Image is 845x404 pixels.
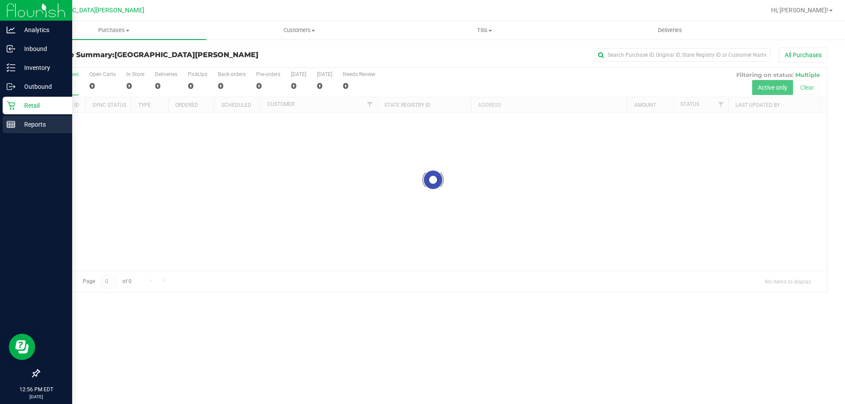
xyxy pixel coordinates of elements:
[779,47,827,62] button: All Purchases
[207,26,391,34] span: Customers
[21,26,206,34] span: Purchases
[206,21,392,40] a: Customers
[392,21,577,40] a: Tills
[4,386,68,393] p: 12:56 PM EDT
[7,120,15,129] inline-svg: Reports
[15,62,68,73] p: Inventory
[114,51,258,59] span: [GEOGRAPHIC_DATA][PERSON_NAME]
[594,48,770,62] input: Search Purchase ID, Original ID, State Registry ID or Customer Name...
[21,21,206,40] a: Purchases
[15,100,68,111] p: Retail
[4,393,68,400] p: [DATE]
[7,63,15,72] inline-svg: Inventory
[7,82,15,91] inline-svg: Outbound
[15,25,68,35] p: Analytics
[36,7,144,14] span: [GEOGRAPHIC_DATA][PERSON_NAME]
[39,51,301,59] h3: Purchase Summary:
[7,44,15,53] inline-svg: Inbound
[771,7,828,14] span: Hi, [PERSON_NAME]!
[7,101,15,110] inline-svg: Retail
[15,81,68,92] p: Outbound
[9,334,35,360] iframe: Resource center
[7,25,15,34] inline-svg: Analytics
[15,119,68,130] p: Reports
[392,26,577,34] span: Tills
[577,21,763,40] a: Deliveries
[646,26,694,34] span: Deliveries
[15,44,68,54] p: Inbound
